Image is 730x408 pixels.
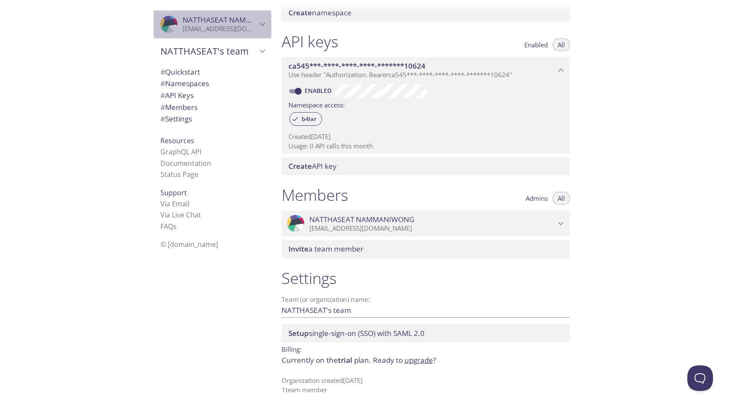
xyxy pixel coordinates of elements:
[160,147,201,156] a: GraphQL API
[160,114,165,124] span: #
[282,376,570,394] p: Organization created [DATE] 1 team member
[687,365,713,391] iframe: Help Scout Beacon - Open
[303,87,335,95] a: Enabled
[282,269,570,288] h1: Settings
[282,324,570,342] div: Setup SSO
[154,40,271,62] div: NATTHASEAT's team
[288,132,563,141] p: Created [DATE]
[282,157,570,175] div: Create API Key
[338,355,352,365] span: trial
[160,90,165,100] span: #
[160,102,165,112] span: #
[154,78,271,90] div: Namespaces
[160,210,201,220] a: Via Live Chat
[373,355,436,365] span: Ready to ?
[282,185,348,205] h1: Members
[160,136,194,145] span: Resources
[282,211,570,237] div: NATTHASEAT NAMMANIWONG
[154,10,271,38] div: NATTHASEAT NAMMANIWONG
[282,32,338,51] h1: API keys
[288,244,364,254] span: a team member
[160,222,177,231] a: FAQ
[154,90,271,101] div: API Keys
[288,328,425,338] span: single-sign-on (SSO) with SAML 2.0
[519,38,553,51] button: Enabled
[160,67,200,77] span: Quickstart
[183,15,288,25] span: NATTHASEAT NAMMANIWONG
[288,161,337,171] span: API key
[282,342,570,355] p: Billing:
[160,199,189,208] a: Via Email
[309,224,555,233] p: [EMAIL_ADDRESS][DOMAIN_NAME]
[154,113,271,125] div: Team Settings
[154,101,271,113] div: Members
[160,114,192,124] span: Settings
[173,222,177,231] span: s
[282,240,570,258] div: Invite a team member
[160,67,165,77] span: #
[553,38,570,51] button: All
[160,78,209,88] span: Namespaces
[521,192,553,205] button: Admins
[309,215,414,224] span: NATTHASEAT NAMMANIWONG
[288,142,563,150] p: Usage: 0 API calls this month
[282,296,370,303] label: Team (or organization) name:
[288,161,312,171] span: Create
[288,328,309,338] span: Setup
[160,159,211,168] a: Documentation
[154,66,271,78] div: Quickstart
[404,355,433,365] a: upgrade
[282,355,570,366] p: Currently on the plan.
[160,102,198,112] span: Members
[288,244,308,254] span: Invite
[160,170,198,179] a: Status Page
[288,98,345,110] label: Namespace access:
[297,115,322,123] span: b4ixr
[160,188,187,197] span: Support
[553,192,570,205] button: All
[160,90,194,100] span: API Keys
[160,240,218,249] span: © [DOMAIN_NAME]
[160,45,257,57] span: NATTHASEAT's team
[160,78,165,88] span: #
[183,25,257,33] p: [EMAIL_ADDRESS][DOMAIN_NAME]
[289,112,322,126] div: b4ixr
